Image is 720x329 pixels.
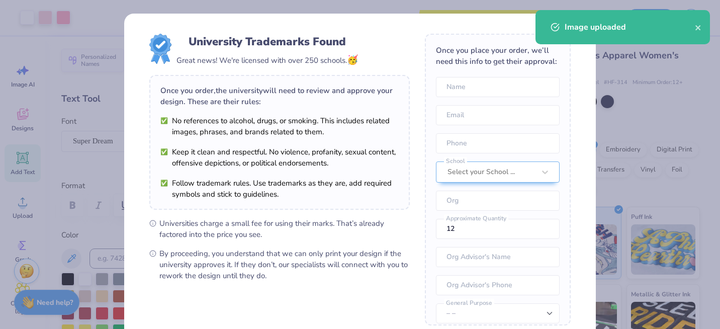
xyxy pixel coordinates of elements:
div: Once you order, the university will need to review and approve your design. These are their rules: [160,85,399,107]
input: Approximate Quantity [436,219,560,239]
span: By proceeding, you understand that we can only print your design if the university approves it. I... [159,248,410,281]
input: Org Advisor's Name [436,247,560,267]
div: Image uploaded [565,21,695,33]
div: University Trademarks Found [189,34,346,50]
img: License badge [149,34,171,64]
li: Keep it clean and respectful. No violence, profanity, sexual content, offensive depictions, or po... [160,146,399,169]
input: Org Advisor's Phone [436,275,560,295]
input: Org [436,191,560,211]
li: Follow trademark rules. Use trademarks as they are, add required symbols and stick to guidelines. [160,178,399,200]
input: Phone [436,133,560,153]
input: Name [436,77,560,97]
input: Email [436,105,560,125]
button: close [695,21,702,33]
span: 🥳 [347,54,358,66]
li: No references to alcohol, drugs, or smoking. This includes related images, phrases, and brands re... [160,115,399,137]
div: Great news! We're licensed with over 250 schools. [176,53,358,67]
div: Once you place your order, we’ll need this info to get their approval: [436,45,560,67]
span: Universities charge a small fee for using their marks. That’s already factored into the price you... [159,218,410,240]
